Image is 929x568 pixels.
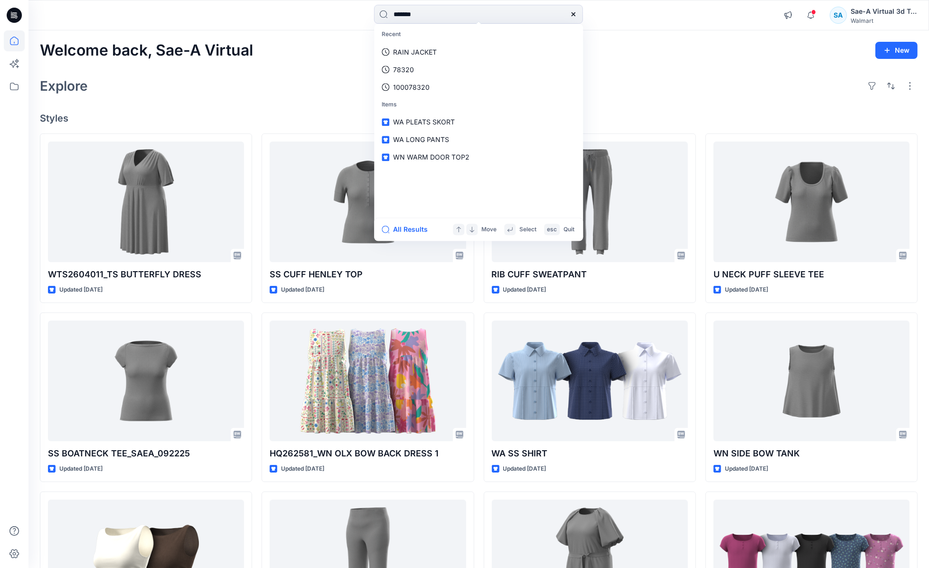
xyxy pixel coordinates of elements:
[393,65,414,75] p: 78320
[481,225,497,235] p: Move
[281,285,324,295] p: Updated [DATE]
[376,61,581,78] a: 78320
[270,321,466,441] a: HQ262581_WN OLX BOW BACK DRESS 1
[503,285,546,295] p: Updated [DATE]
[492,321,688,441] a: WA SS SHIRT
[376,131,581,149] a: WA LONG PANTS
[393,118,455,126] span: WA PLEATS SKORT
[376,96,581,114] p: Items
[393,47,437,57] p: RAIN JACKET
[713,447,910,460] p: WN SIDE BOW TANK
[376,114,581,131] a: WA PLEATS SKORT
[48,142,244,262] a: WTS2604011_TS BUTTERFLY DRESS
[40,113,918,124] h4: Styles
[725,285,768,295] p: Updated [DATE]
[713,142,910,262] a: U NECK PUFF SLEEVE TEE
[270,142,466,262] a: SS CUFF HENLEY TOP
[59,285,103,295] p: Updated [DATE]
[547,225,557,235] p: esc
[281,464,324,474] p: Updated [DATE]
[382,224,434,235] button: All Results
[713,268,910,281] p: U NECK PUFF SLEEVE TEE
[519,225,536,235] p: Select
[40,42,253,59] h2: Welcome back, Sae-A Virtual
[492,142,688,262] a: RIB CUFF SWEATPANT
[851,6,917,17] div: Sae-A Virtual 3d Team
[376,78,581,96] a: 100078320
[48,268,244,281] p: WTS2604011_TS BUTTERFLY DRESS
[48,447,244,460] p: SS BOATNECK TEE_SAEA_092225
[393,136,449,144] span: WA LONG PANTS
[713,321,910,441] a: WN SIDE BOW TANK
[830,7,847,24] div: SA
[48,321,244,441] a: SS BOATNECK TEE_SAEA_092225
[376,43,581,61] a: RAIN JACKET
[563,225,574,235] p: Quit
[503,464,546,474] p: Updated [DATE]
[40,78,88,94] h2: Explore
[492,268,688,281] p: RIB CUFF SWEATPANT
[725,464,768,474] p: Updated [DATE]
[851,17,917,24] div: Walmart
[59,464,103,474] p: Updated [DATE]
[376,149,581,166] a: WN WARM DOOR TOP2
[875,42,918,59] button: New
[393,82,430,92] p: 100078320
[393,153,469,161] span: WN WARM DOOR TOP2
[376,26,581,43] p: Recent
[492,447,688,460] p: WA SS SHIRT
[270,447,466,460] p: HQ262581_WN OLX BOW BACK DRESS 1
[270,268,466,281] p: SS CUFF HENLEY TOP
